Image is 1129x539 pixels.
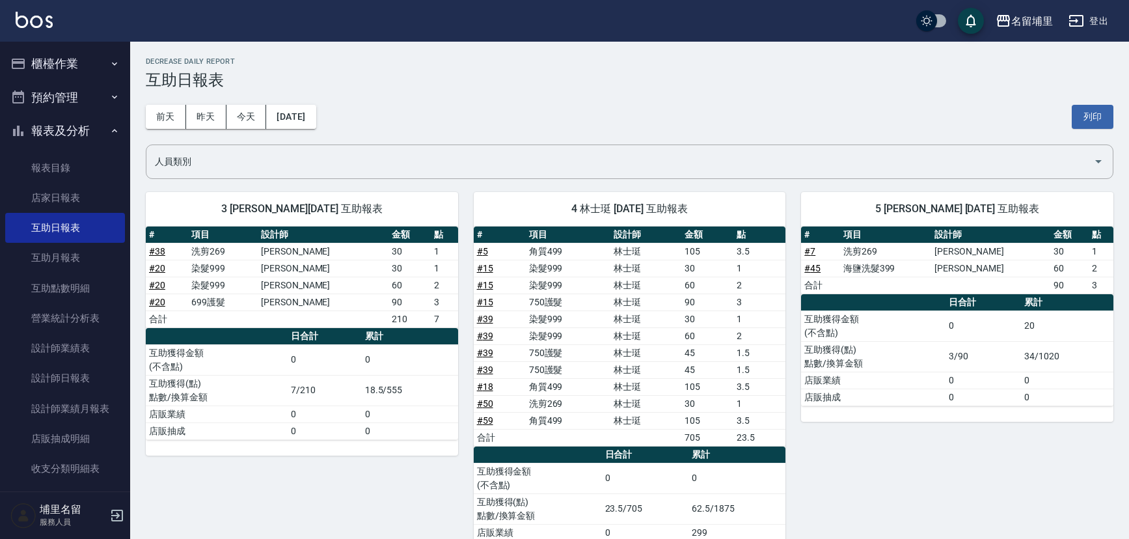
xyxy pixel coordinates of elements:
th: 日合計 [288,328,362,345]
a: 設計師業績表 [5,333,125,363]
span: 5 [PERSON_NAME] [DATE] 互助報表 [817,202,1098,215]
td: [PERSON_NAME] [258,243,388,260]
td: 0 [362,422,458,439]
td: 林士珽 [610,294,681,311]
td: 角質499 [526,378,610,395]
td: 3/90 [945,341,1021,372]
td: 750護髮 [526,361,610,378]
td: 34/1020 [1021,341,1113,372]
td: 林士珽 [610,412,681,429]
button: 櫃檯作業 [5,47,125,81]
a: 店販抽成明細 [5,424,125,454]
img: Person [10,503,36,529]
td: 705 [681,429,733,446]
td: 0 [1021,372,1113,389]
button: [DATE] [266,105,316,129]
th: 設計師 [610,227,681,243]
td: 699護髮 [188,294,258,311]
a: #50 [477,398,493,409]
td: 105 [681,378,733,395]
td: 60 [388,277,431,294]
td: 0 [945,311,1021,341]
td: 1 [733,260,785,277]
td: 染髮999 [526,260,610,277]
td: 45 [681,344,733,361]
th: 設計師 [258,227,388,243]
th: 項目 [188,227,258,243]
th: 點 [1089,227,1113,243]
td: 林士珽 [610,243,681,260]
td: [PERSON_NAME] [258,277,388,294]
td: 60 [681,277,733,294]
a: 互助月報表 [5,243,125,273]
td: 30 [681,395,733,412]
a: #38 [149,246,165,256]
td: 3 [431,294,457,311]
td: 105 [681,243,733,260]
td: 1 [431,260,457,277]
td: 染髮999 [188,277,258,294]
p: 服務人員 [40,516,106,528]
td: 1 [733,395,785,412]
td: 林士珽 [610,327,681,344]
td: 2 [733,277,785,294]
table: a dense table [474,227,786,447]
h5: 埔里名留 [40,503,106,516]
th: 累計 [688,447,785,463]
a: #45 [804,263,821,273]
td: [PERSON_NAME] [258,294,388,311]
td: 0 [602,463,689,493]
td: 2 [431,277,457,294]
button: 報表及分析 [5,114,125,148]
td: 林士珽 [610,378,681,395]
td: 合計 [474,429,526,446]
td: 海鹽洗髮399 [840,260,932,277]
td: 90 [1050,277,1089,294]
div: 名留埔里 [1011,13,1053,29]
th: 日合計 [945,294,1021,311]
td: 角質499 [526,243,610,260]
td: 20 [1021,311,1113,341]
td: 3.5 [733,412,785,429]
td: 店販業績 [801,372,945,389]
button: 登出 [1063,9,1113,33]
a: #20 [149,297,165,307]
td: 0 [362,406,458,422]
td: 23.5/705 [602,493,689,524]
td: 90 [681,294,733,311]
table: a dense table [146,227,458,328]
table: a dense table [146,328,458,440]
td: 3 [733,294,785,311]
td: 合計 [801,277,839,294]
th: # [801,227,839,243]
td: 互助獲得金額 (不含點) [474,463,602,493]
td: 林士珽 [610,361,681,378]
td: 0 [1021,389,1113,406]
a: #15 [477,280,493,290]
td: 染髮999 [526,311,610,327]
td: 750護髮 [526,294,610,311]
td: 林士珽 [610,311,681,327]
a: #39 [477,348,493,358]
button: 預約管理 [5,81,125,115]
button: 列印 [1072,105,1113,129]
a: 互助點數明細 [5,273,125,303]
button: 昨天 [186,105,226,129]
td: 2 [733,327,785,344]
td: 23.5 [733,429,785,446]
td: 互助獲得(點) 點數/換算金額 [146,375,288,406]
td: [PERSON_NAME] [931,243,1050,260]
td: [PERSON_NAME] [258,260,388,277]
a: 互助日報表 [5,213,125,243]
td: 30 [681,260,733,277]
td: 0 [945,372,1021,389]
h3: 互助日報表 [146,71,1113,89]
a: #39 [477,365,493,375]
td: 1 [733,311,785,327]
button: save [958,8,984,34]
button: Open [1088,151,1109,172]
td: 店販抽成 [801,389,945,406]
a: #15 [477,263,493,273]
a: 設計師業績月報表 [5,394,125,424]
td: 2 [1089,260,1113,277]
